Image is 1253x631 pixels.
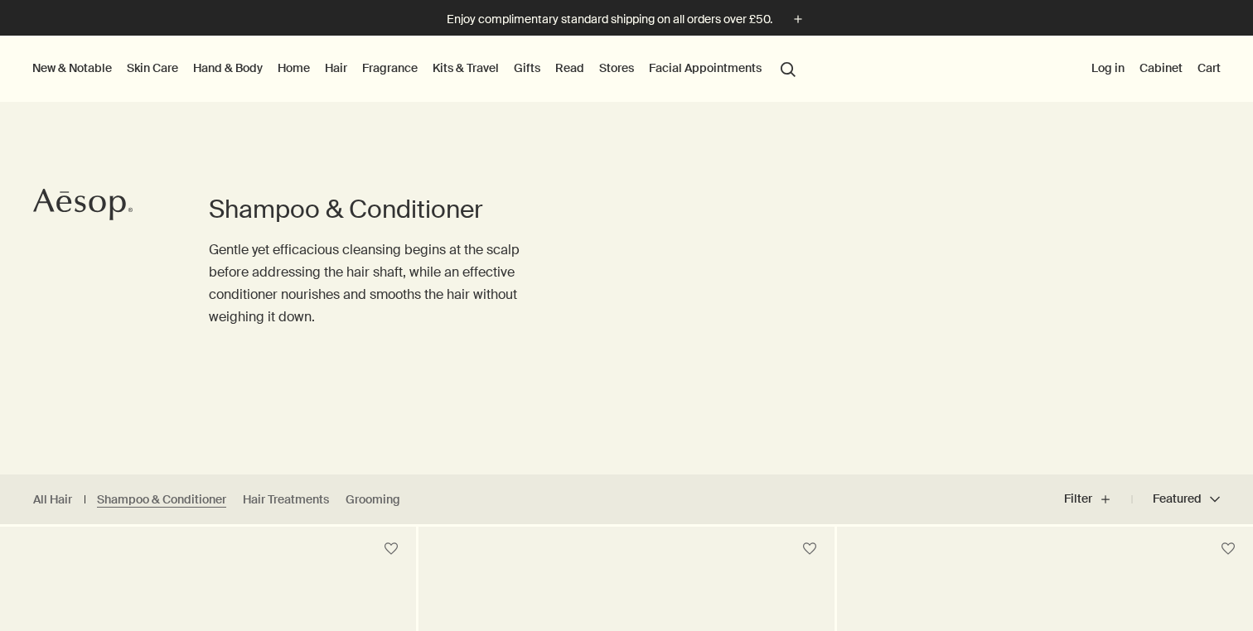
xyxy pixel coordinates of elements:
[243,492,329,508] a: Hair Treatments
[33,188,133,221] svg: Aesop
[1132,479,1220,519] button: Featured
[190,57,266,79] a: Hand & Body
[510,57,544,79] a: Gifts
[1064,479,1132,519] button: Filter
[209,238,560,329] p: Gentle yet efficacious cleansing begins at the scalp before addressing the hair shaft, while an e...
[773,52,803,84] button: Open search
[1136,57,1186,79] a: Cabinet
[346,492,400,508] a: Grooming
[322,57,351,79] a: Hair
[209,193,560,226] h1: Shampoo & Conditioner
[29,57,115,79] button: New & Notable
[33,492,72,508] a: All Hair
[429,57,502,79] a: Kits & Travel
[646,57,765,79] a: Facial Appointments
[376,534,406,564] button: Save to cabinet
[29,36,803,102] nav: primary
[123,57,181,79] a: Skin Care
[359,57,421,79] a: Fragrance
[795,534,825,564] button: Save to cabinet
[1194,57,1224,79] button: Cart
[1213,534,1243,564] button: Save to cabinet
[447,10,807,29] button: Enjoy complimentary standard shipping on all orders over £50.
[274,57,313,79] a: Home
[29,184,137,229] a: Aesop
[447,11,772,28] p: Enjoy complimentary standard shipping on all orders over £50.
[1088,57,1128,79] button: Log in
[552,57,588,79] a: Read
[97,492,226,508] a: Shampoo & Conditioner
[1088,36,1224,102] nav: supplementary
[596,57,637,79] button: Stores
